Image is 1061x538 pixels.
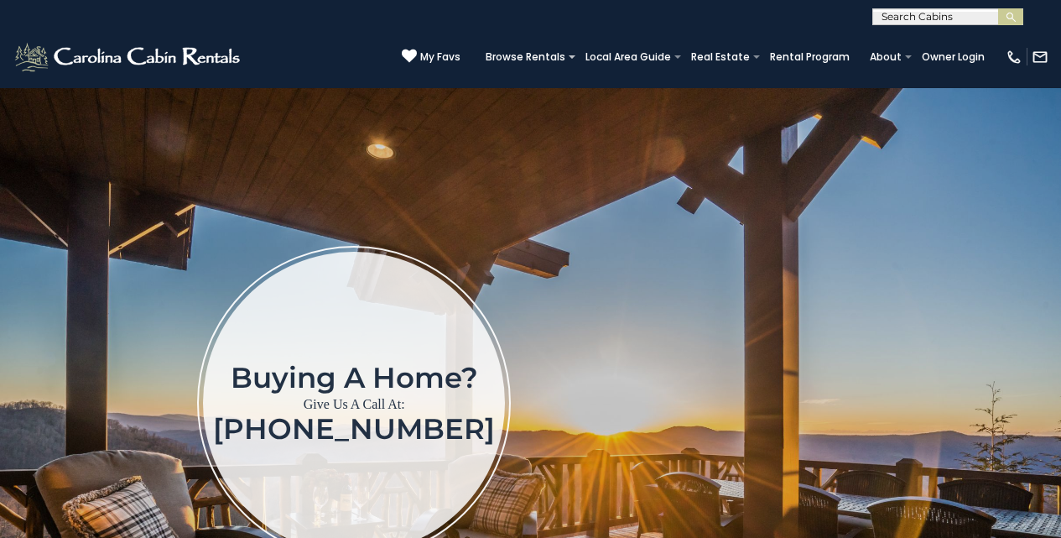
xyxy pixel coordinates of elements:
img: mail-regular-white.png [1032,49,1048,65]
img: phone-regular-white.png [1006,49,1022,65]
a: Browse Rentals [477,45,574,69]
h1: Buying a home? [213,363,495,393]
a: Owner Login [913,45,993,69]
a: My Favs [402,49,460,65]
a: Local Area Guide [577,45,679,69]
p: Give Us A Call At: [213,393,495,416]
a: Rental Program [762,45,858,69]
a: Real Estate [683,45,758,69]
a: About [861,45,910,69]
span: My Favs [420,50,460,65]
a: [PHONE_NUMBER] [213,411,495,447]
img: White-1-2.png [13,40,245,74]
